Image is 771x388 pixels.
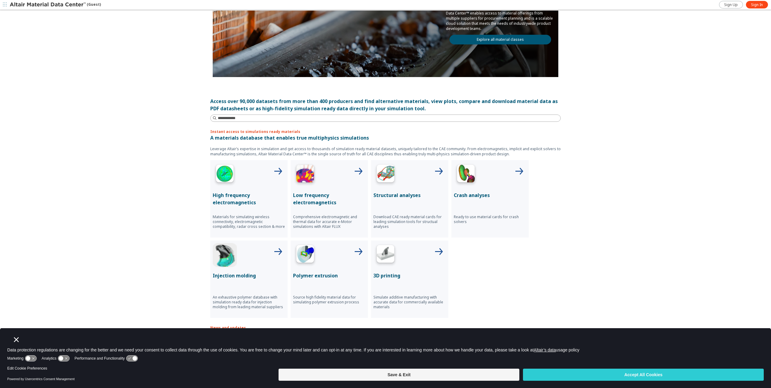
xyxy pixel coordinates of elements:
[10,2,101,8] div: (Guest)
[746,1,768,8] a: Sign In
[454,192,526,199] p: Crash analyses
[291,241,368,318] button: Polymer Extrusion IconPolymer extrusionSource high fidelity material data for simulating polymer ...
[751,2,763,7] span: Sign In
[293,192,366,206] p: Low frequency electromagnetics
[213,192,285,206] p: High frequency electromagnetics
[454,163,478,187] img: Crash Analyses Icon
[373,243,398,267] img: 3D Printing Icon
[373,215,446,229] p: Download CAE ready material cards for leading simulation tools for structual analyses
[293,215,366,229] p: Comprehensive electromagnetic and thermal data for accurate e-Motor simulations with Altair FLUX
[210,160,288,238] button: High Frequency IconHigh frequency electromagneticsMaterials for simulating wireless connectivity,...
[291,160,368,238] button: Low Frequency IconLow frequency electromagneticsComprehensive electromagnetic and thermal data fo...
[373,295,446,309] p: Simulate additive manufacturing with accurate data for commercially available materials
[210,146,561,157] p: Leverage Altair’s expertise in simulation and get access to thousands of simulation ready materia...
[450,35,551,44] a: Explore all material classes
[210,129,561,134] p: Instant access to simulations ready materials
[293,295,366,305] p: Source high fidelity material data for simulating polymer extrusion process
[210,325,561,330] p: News and updates
[371,241,448,318] button: 3D Printing Icon3D printingSimulate additive manufacturing with accurate data for commercially av...
[293,163,317,187] img: Low Frequency Icon
[213,215,285,229] p: Materials for simulating wireless connectivity, electromagnetic compatibility, radar cross sectio...
[724,2,738,7] span: Sign Up
[454,215,526,224] p: Ready to use material cards for crash solvers
[213,295,285,309] p: An exhaustive polymer database with simulation ready data for injection molding from leading mate...
[210,98,561,112] div: Access over 90,000 datasets from more than 400 producers and find alternative materials, view plo...
[371,160,448,238] button: Structural Analyses IconStructural analysesDownload CAE ready material cards for leading simulati...
[293,243,317,267] img: Polymer Extrusion Icon
[213,243,237,267] img: Injection Molding Icon
[719,1,743,8] a: Sign Up
[210,134,561,141] p: A materials database that enables true multiphysics simulations
[210,241,288,318] button: Injection Molding IconInjection moldingAn exhaustive polymer database with simulation ready data ...
[373,272,446,279] p: 3D printing
[373,163,398,187] img: Structural Analyses Icon
[213,272,285,279] p: Injection molding
[373,192,446,199] p: Structural analyses
[213,163,237,187] img: High Frequency Icon
[451,160,529,238] button: Crash Analyses IconCrash analysesReady to use material cards for crash solvers
[293,272,366,279] p: Polymer extrusion
[10,2,87,8] img: Altair Material Data Center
